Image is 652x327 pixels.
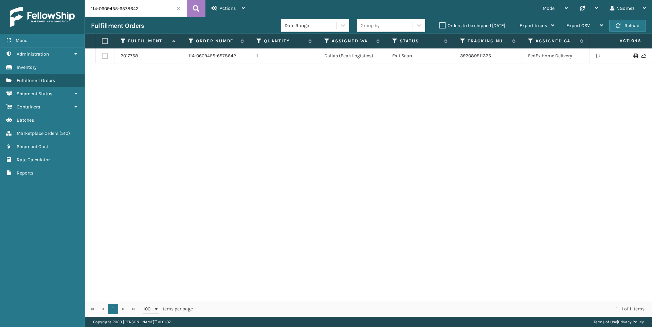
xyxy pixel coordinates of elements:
[17,144,48,149] span: Shipment Cost
[361,22,380,29] div: Group by
[10,7,75,27] img: logo
[17,91,52,97] span: Shipment Status
[618,320,644,324] a: Privacy Policy
[536,38,577,44] label: Assigned Carrier Service
[633,54,637,58] i: Print Label
[468,38,509,44] label: Tracking Number
[520,23,547,28] span: Export to .xls
[17,130,58,136] span: Marketplace Orders
[17,64,37,70] span: Inventory
[386,48,454,63] td: Exit Scan
[143,304,193,314] span: items per page
[598,35,646,46] span: Actions
[332,38,373,44] label: Assigned Warehouse
[143,306,153,312] span: 100
[17,51,49,57] span: Administration
[17,170,33,176] span: Reports
[460,53,491,59] a: 392089511325
[16,38,28,43] span: Menu
[91,22,144,30] h3: Fulfillment Orders
[59,130,70,136] span: ( 510 )
[285,22,337,29] div: Date Range
[543,5,555,11] span: Mode
[196,38,237,44] label: Order Number
[202,306,645,312] div: 1 - 1 of 1 items
[17,157,50,163] span: Rate Calculator
[318,48,386,63] td: Dallas (Peak Logistics)
[522,48,590,63] td: FedEx Home Delivery
[594,320,617,324] a: Terms of Use
[641,54,646,58] i: Never Shipped
[609,20,646,32] button: Reload
[188,53,236,59] a: 114-0609455-6578642
[121,53,138,59] a: 2017758
[220,5,236,11] span: Actions
[17,78,55,83] span: Fulfillment Orders
[594,317,644,327] div: |
[17,117,34,123] span: Batches
[264,38,305,44] label: Quantity
[566,23,590,28] span: Export CSV
[250,48,318,63] td: 1
[128,38,169,44] label: Fulfillment Order Id
[17,104,40,110] span: Containers
[108,304,118,314] a: 1
[93,317,171,327] p: Copyright 2023 [PERSON_NAME]™ v 1.0.187
[400,38,441,44] label: Status
[439,23,505,28] label: Orders to be shipped [DATE]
